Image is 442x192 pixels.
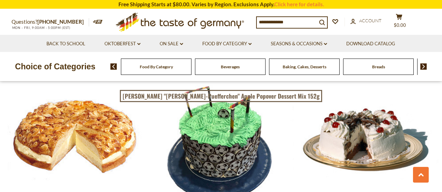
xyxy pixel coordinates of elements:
[271,40,327,48] a: Seasons & Occasions
[350,17,382,25] a: Account
[346,40,395,48] a: Download Catalog
[12,26,71,30] span: MON - FRI, 9:00AM - 5:00PM (EST)
[140,64,173,69] a: Food By Category
[359,18,382,23] span: Account
[12,17,89,26] p: Questions?
[202,40,252,48] a: Food By Category
[37,18,84,25] a: [PHONE_NUMBER]
[372,64,385,69] a: Breads
[394,22,406,28] span: $0.00
[283,64,326,69] a: Baking, Cakes, Desserts
[420,63,427,70] img: next arrow
[46,40,85,48] a: Back to School
[221,64,240,69] a: Beverages
[120,90,322,102] a: [PERSON_NAME] "[PERSON_NAME]-Puefferchen" Apple Popover Dessert Mix 152g
[110,63,117,70] img: previous arrow
[104,40,140,48] a: Oktoberfest
[389,14,410,31] button: $0.00
[274,1,324,7] a: Click here for details.
[160,40,183,48] a: On Sale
